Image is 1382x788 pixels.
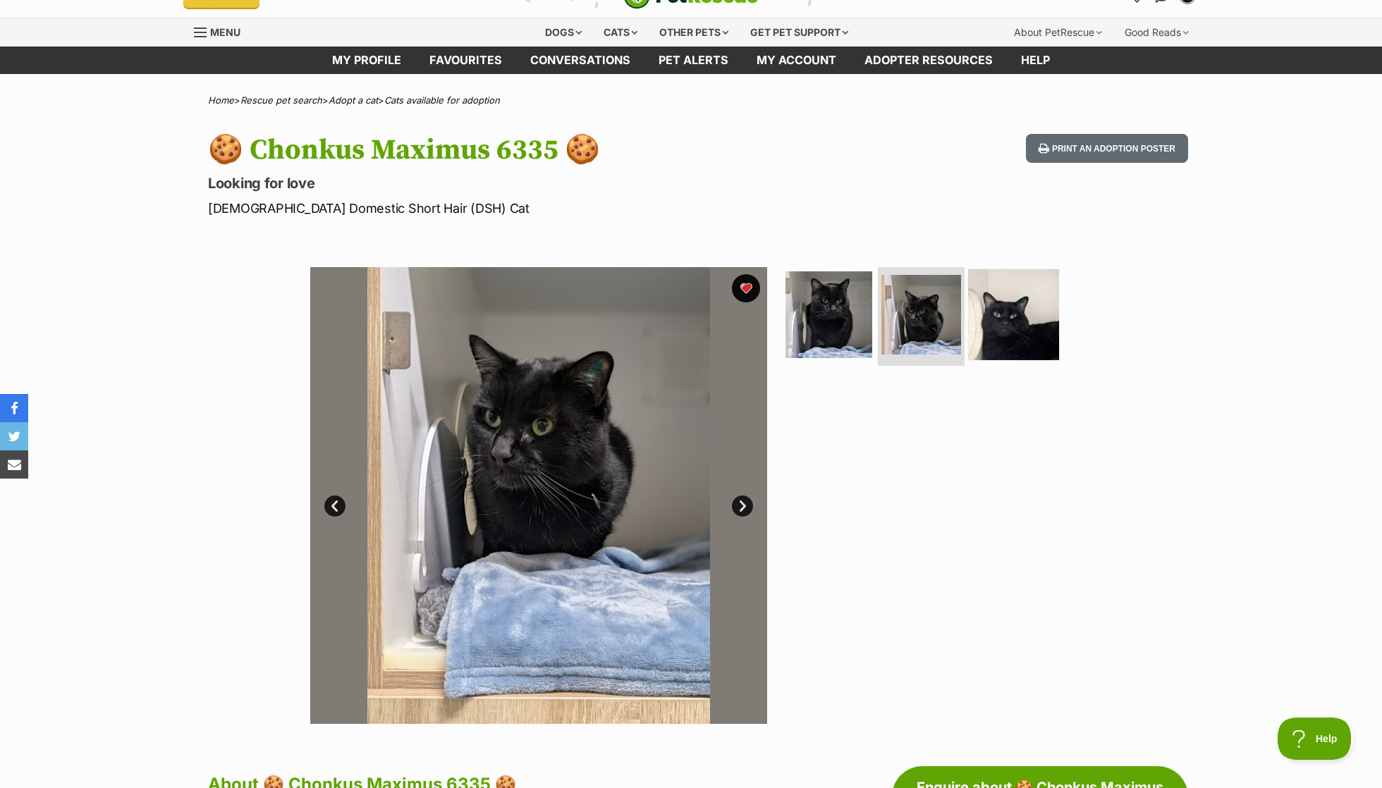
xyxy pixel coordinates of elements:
img: Photo of 🍪 Chonkus Maximus 6335 🍪 [767,267,1224,724]
div: Dogs [535,18,592,47]
a: Help [1007,47,1064,74]
span: Menu [210,26,240,38]
div: About PetRescue [1004,18,1112,47]
a: Menu [194,18,250,44]
a: Adopter resources [850,47,1007,74]
a: Adopt a cat [329,94,378,106]
button: favourite [732,274,760,302]
a: My profile [318,47,415,74]
a: Prev [324,495,345,517]
a: Home [208,94,234,106]
h1: 🍪 Chonkus Maximus 6335 🍪 [208,134,805,166]
div: > > > [173,95,1209,106]
a: conversations [516,47,644,74]
p: [DEMOGRAPHIC_DATA] Domestic Short Hair (DSH) Cat [208,199,805,218]
img: Photo of 🍪 Chonkus Maximus 6335 🍪 [310,267,767,724]
a: My account [742,47,850,74]
div: Get pet support [740,18,858,47]
a: Cats available for adoption [384,94,500,106]
a: Favourites [415,47,516,74]
img: Photo of 🍪 Chonkus Maximus 6335 🍪 [881,275,961,355]
p: Looking for love [208,173,805,193]
a: Pet alerts [644,47,742,74]
img: Photo of 🍪 Chonkus Maximus 6335 🍪 [785,271,872,358]
div: Other pets [649,18,738,47]
a: Next [732,495,753,517]
img: Photo of 🍪 Chonkus Maximus 6335 🍪 [968,269,1059,360]
button: Print an adoption poster [1026,134,1188,163]
div: Good Reads [1115,18,1199,47]
iframe: Help Scout Beacon - Open [1278,718,1354,760]
div: Cats [594,18,647,47]
a: Rescue pet search [240,94,322,106]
